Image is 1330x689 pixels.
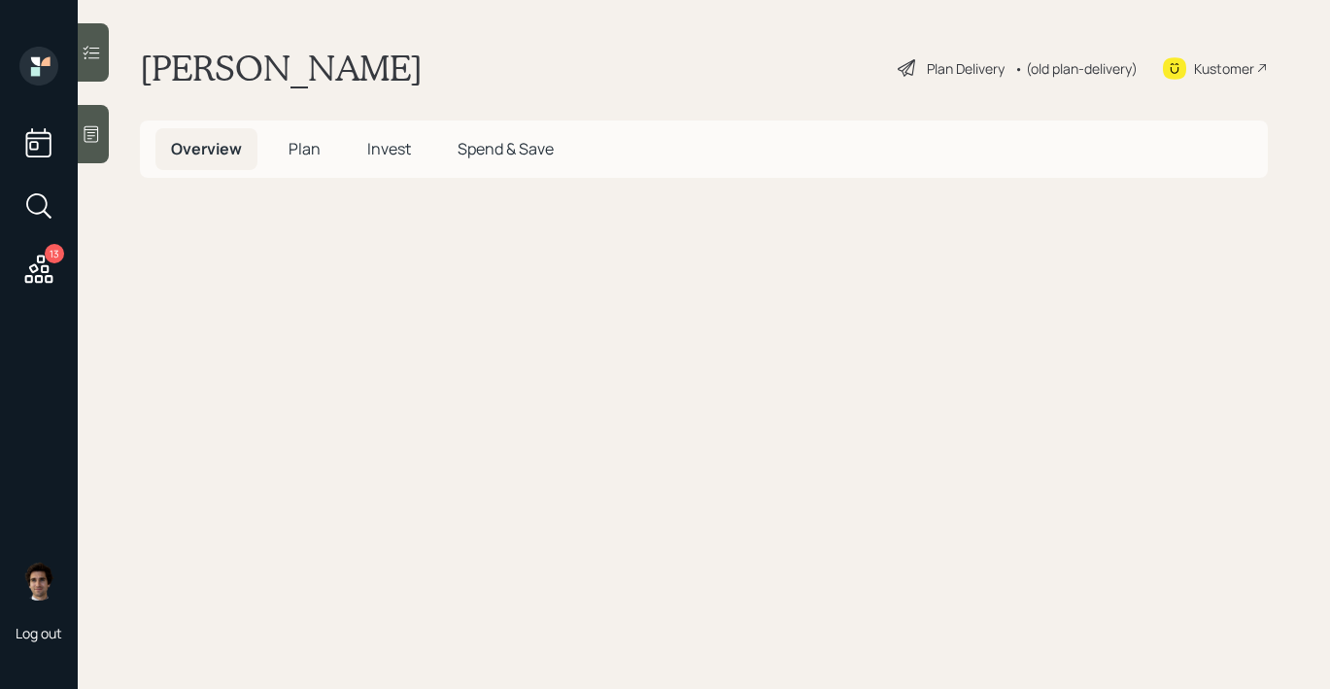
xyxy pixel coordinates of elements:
div: Kustomer [1194,58,1254,79]
div: Log out [16,624,62,642]
div: 13 [45,244,64,263]
img: harrison-schaefer-headshot-2.png [19,562,58,601]
span: Spend & Save [458,138,554,159]
span: Overview [171,138,242,159]
span: Plan [289,138,321,159]
div: • (old plan-delivery) [1014,58,1138,79]
span: Invest [367,138,411,159]
h1: [PERSON_NAME] [140,47,423,89]
div: Plan Delivery [927,58,1005,79]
